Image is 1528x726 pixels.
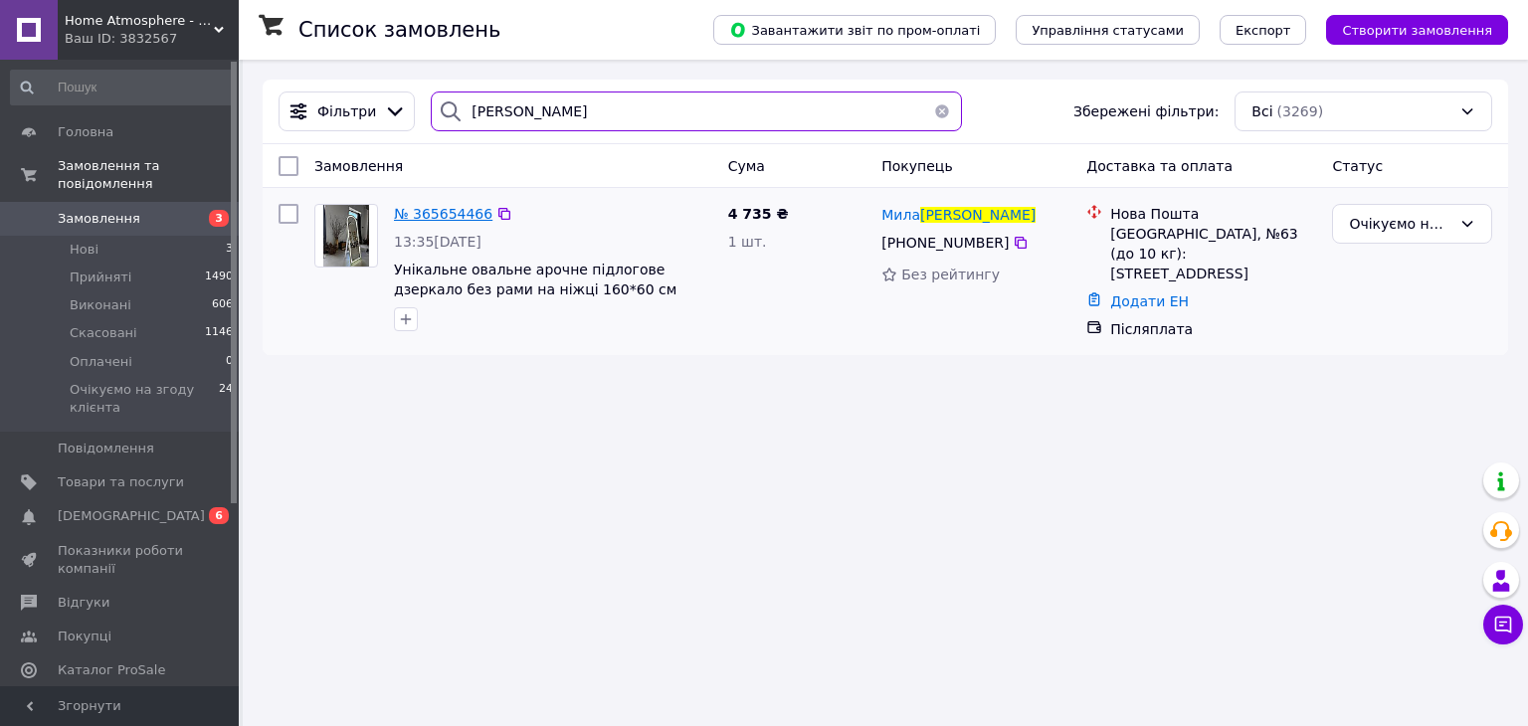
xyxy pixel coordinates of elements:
span: 13:35[DATE] [394,234,481,250]
span: 1490 [205,269,233,286]
span: Управління статусами [1032,23,1184,38]
span: Збережені фільтри: [1073,101,1219,121]
span: Оплачені [70,353,132,371]
span: Товари та послуги [58,473,184,491]
span: Виконані [70,296,131,314]
span: (3269) [1277,103,1324,119]
button: Чат з покупцем [1483,605,1523,644]
span: Замовлення та повідомлення [58,157,239,193]
span: Завантажити звіт по пром-оплаті [729,21,980,39]
span: Каталог ProSale [58,661,165,679]
span: Без рейтингу [901,267,1000,282]
a: Унікальне овальне арочне підлогове дзеркало без рами на ніжці 160*60 см [394,262,676,297]
span: Home Atmosphere - Інтернет-магазин дзеркал [65,12,214,30]
span: 0 [226,353,233,371]
span: Всі [1251,101,1272,121]
span: 606 [212,296,233,314]
img: Фото товару [323,205,370,267]
div: Очікуємо на згоду клієнта [1349,213,1451,235]
span: Головна [58,123,113,141]
a: Додати ЕН [1110,293,1189,309]
span: Cума [728,158,765,174]
div: [GEOGRAPHIC_DATA], №63 (до 10 кг): [STREET_ADDRESS] [1110,224,1316,283]
span: 3 [209,210,229,227]
div: Ваш ID: 3832567 [65,30,239,48]
span: 1 шт. [728,234,767,250]
span: Створити замовлення [1342,23,1492,38]
a: Фото товару [314,204,378,268]
a: № 365654466 [394,206,492,222]
span: 24 [219,381,233,417]
div: Нова Пошта [1110,204,1316,224]
a: Мила[PERSON_NAME] [881,205,1036,225]
button: Очистить [922,91,962,131]
span: [PERSON_NAME] [920,207,1036,223]
input: Пошук за номером замовлення, ПІБ покупця, номером телефону, Email, номером накладної [431,91,961,131]
span: Прийняті [70,269,131,286]
span: Покупець [881,158,952,174]
span: Замовлення [314,158,403,174]
span: 6 [209,507,229,524]
a: Створити замовлення [1306,21,1508,37]
button: Експорт [1220,15,1307,45]
span: [DEMOGRAPHIC_DATA] [58,507,205,525]
span: Нові [70,241,98,259]
span: Покупці [58,628,111,645]
span: Очікуємо на згоду клієнта [70,381,219,417]
button: Створити замовлення [1326,15,1508,45]
input: Пошук [10,70,235,105]
span: Скасовані [70,324,137,342]
span: Повідомлення [58,440,154,457]
span: Замовлення [58,210,140,228]
div: [PHONE_NUMBER] [877,229,1013,257]
span: Відгуки [58,594,109,612]
span: Фільтри [317,101,376,121]
span: 1146 [205,324,233,342]
button: Завантажити звіт по пром-оплаті [713,15,996,45]
h1: Список замовлень [298,18,500,42]
span: Статус [1332,158,1383,174]
span: 4 735 ₴ [728,206,789,222]
span: Показники роботи компанії [58,542,184,578]
span: 3 [226,241,233,259]
div: Післяплата [1110,319,1316,339]
span: Доставка та оплата [1086,158,1233,174]
button: Управління статусами [1016,15,1200,45]
span: Експорт [1236,23,1291,38]
span: Мила [881,207,920,223]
